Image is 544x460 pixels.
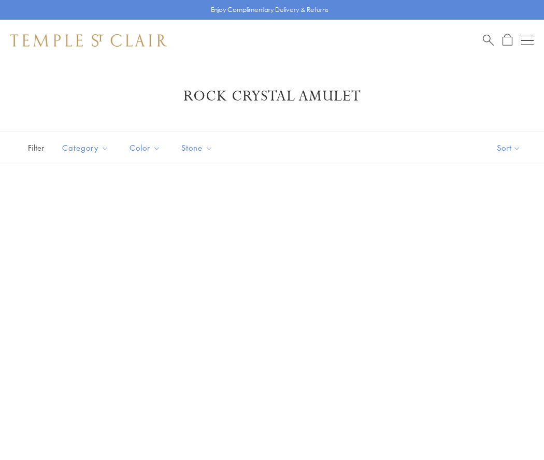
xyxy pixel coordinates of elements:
[483,34,494,47] a: Search
[124,141,168,154] span: Color
[122,136,168,160] button: Color
[521,34,534,47] button: Open navigation
[474,132,544,164] button: Show sort by
[503,34,512,47] a: Open Shopping Bag
[57,141,117,154] span: Category
[174,136,221,160] button: Stone
[26,87,518,106] h1: Rock Crystal Amulet
[54,136,117,160] button: Category
[211,5,328,15] p: Enjoy Complimentary Delivery & Returns
[176,141,221,154] span: Stone
[10,34,167,47] img: Temple St. Clair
